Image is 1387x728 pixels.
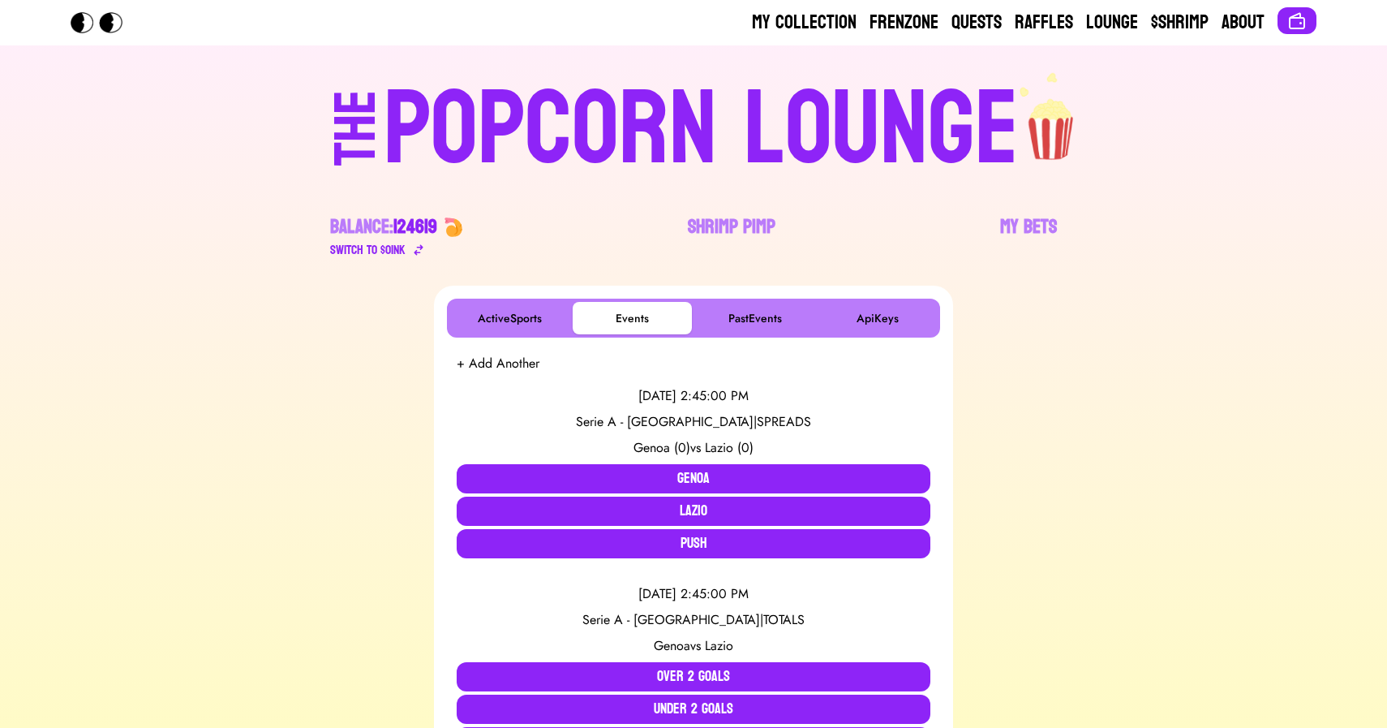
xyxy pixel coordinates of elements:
[818,302,937,334] button: ApiKeys
[330,240,406,260] div: Switch to $ OINK
[457,497,930,526] button: Lazio
[384,78,1019,182] div: POPCORN LOUNGE
[752,10,857,36] a: My Collection
[457,354,539,373] button: + Add Another
[633,438,690,457] span: Genoa (0)
[870,10,938,36] a: Frenzone
[1015,10,1073,36] a: Raffles
[194,71,1193,182] a: THEPOPCORN LOUNGEpopcorn
[457,529,930,558] button: Push
[457,610,930,630] div: Serie A - [GEOGRAPHIC_DATA] | TOTALS
[1000,214,1057,260] a: My Bets
[1287,11,1307,31] img: Connect wallet
[450,302,569,334] button: ActiveSports
[457,412,930,432] div: Serie A - [GEOGRAPHIC_DATA] | SPREADS
[573,302,692,334] button: Events
[951,10,1002,36] a: Quests
[457,438,930,458] div: vs
[457,386,930,406] div: [DATE] 2:45:00 PM
[327,90,385,198] div: THE
[457,695,930,724] button: Under 2 Goals
[393,209,437,244] span: 124619
[705,636,733,655] span: Lazio
[457,464,930,493] button: Genoa
[688,214,775,260] a: Shrimp Pimp
[1222,10,1265,36] a: About
[654,636,690,655] span: Genoa
[1019,71,1085,162] img: popcorn
[330,214,437,240] div: Balance:
[457,662,930,691] button: Over 2 Goals
[1086,10,1138,36] a: Lounge
[457,584,930,604] div: [DATE] 2:45:00 PM
[695,302,814,334] button: PastEvents
[444,218,463,237] img: 🍤
[457,636,930,656] div: vs
[1151,10,1209,36] a: $Shrimp
[705,438,754,457] span: Lazio (0)
[71,12,135,33] img: Popcorn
